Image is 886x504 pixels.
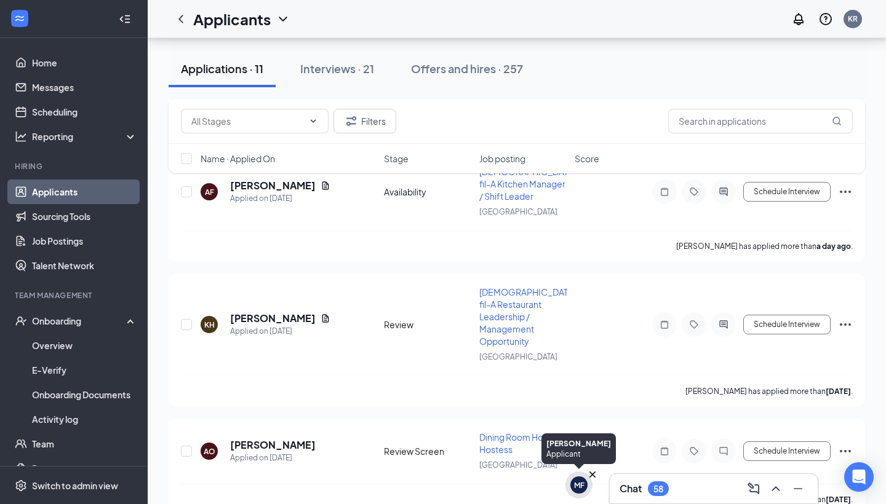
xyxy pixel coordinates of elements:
[838,317,853,332] svg: Ellipses
[230,179,316,192] h5: [PERSON_NAME]
[687,320,701,329] svg: Tag
[816,242,851,251] b: a day ago
[685,386,853,396] p: [PERSON_NAME] has applied more than .
[32,50,137,75] a: Home
[788,479,808,498] button: Minimize
[174,12,188,26] svg: ChevronLeft
[479,431,556,455] span: Dining Room Host / Hostess
[32,204,137,229] a: Sourcing Tools
[384,186,472,198] div: Availability
[546,438,611,449] div: [PERSON_NAME]
[32,179,137,204] a: Applicants
[300,61,374,76] div: Interviews · 21
[479,286,580,347] span: [DEMOGRAPHIC_DATA]-fil-A Restaurant Leadership / Management Opportunity
[744,479,764,498] button: ComposeMessage
[321,181,330,191] svg: Document
[826,495,851,504] b: [DATE]
[32,333,137,358] a: Overview
[204,446,215,457] div: AO
[676,241,853,251] p: [PERSON_NAME] has applied more than .
[230,192,330,205] div: Applied on [DATE]
[479,152,525,165] span: Job posting
[384,445,472,457] div: Review Screen
[766,479,786,498] button: ChevronUp
[620,482,642,495] h3: Chat
[791,481,805,496] svg: Minimize
[119,13,131,25] svg: Collapse
[574,480,585,490] div: MF
[575,152,599,165] span: Score
[687,446,701,456] svg: Tag
[32,229,137,253] a: Job Postings
[716,320,731,329] svg: ActiveChat
[321,313,330,323] svg: Document
[276,12,290,26] svg: ChevronDown
[193,9,271,30] h1: Applicants
[657,446,672,456] svg: Note
[832,116,842,126] svg: MagnifyingGlass
[743,315,831,334] button: Schedule Interview
[15,315,27,327] svg: UserCheck
[384,152,409,165] span: Stage
[838,184,853,199] svg: Ellipses
[743,182,831,202] button: Schedule Interview
[32,479,118,492] div: Switch to admin view
[32,358,137,382] a: E-Verify
[848,14,858,24] div: KR
[15,130,27,143] svg: Analysis
[32,315,127,327] div: Onboarding
[768,481,783,496] svg: ChevronUp
[411,61,523,76] div: Offers and hires · 257
[657,320,672,329] svg: Note
[32,75,137,100] a: Messages
[546,449,611,459] div: Applicant
[32,100,137,124] a: Scheduling
[844,462,874,492] div: Open Intercom Messenger
[201,152,275,165] span: Name · Applied On
[230,438,316,452] h5: [PERSON_NAME]
[826,387,851,396] b: [DATE]
[479,352,557,361] span: [GEOGRAPHIC_DATA]
[181,61,263,76] div: Applications · 11
[204,320,215,330] div: KH
[308,116,318,126] svg: ChevronDown
[818,12,833,26] svg: QuestionInfo
[191,114,303,128] input: All Stages
[32,431,137,456] a: Team
[479,207,557,216] span: [GEOGRAPHIC_DATA]
[479,460,557,470] span: [GEOGRAPHIC_DATA]
[344,114,359,128] svg: Filter
[716,446,731,456] svg: ChatInactive
[668,109,853,133] input: Search in applications
[838,444,853,459] svg: Ellipses
[32,407,137,431] a: Activity log
[205,187,214,197] div: AF
[14,12,26,25] svg: WorkstreamLogo
[32,382,137,407] a: Onboarding Documents
[333,109,396,133] button: Filter Filters
[687,187,701,197] svg: Tag
[746,481,761,496] svg: ComposeMessage
[15,479,27,492] svg: Settings
[230,325,330,337] div: Applied on [DATE]
[716,187,731,197] svg: ActiveChat
[15,290,135,301] div: Team Management
[384,318,472,331] div: Review
[743,441,831,461] button: Schedule Interview
[230,312,316,325] h5: [PERSON_NAME]
[32,130,138,143] div: Reporting
[15,161,135,171] div: Hiring
[586,468,599,481] svg: Cross
[791,12,806,26] svg: Notifications
[657,187,672,197] svg: Note
[32,456,137,481] a: Documents
[230,452,316,464] div: Applied on [DATE]
[653,484,663,494] div: 58
[32,253,137,278] a: Talent Network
